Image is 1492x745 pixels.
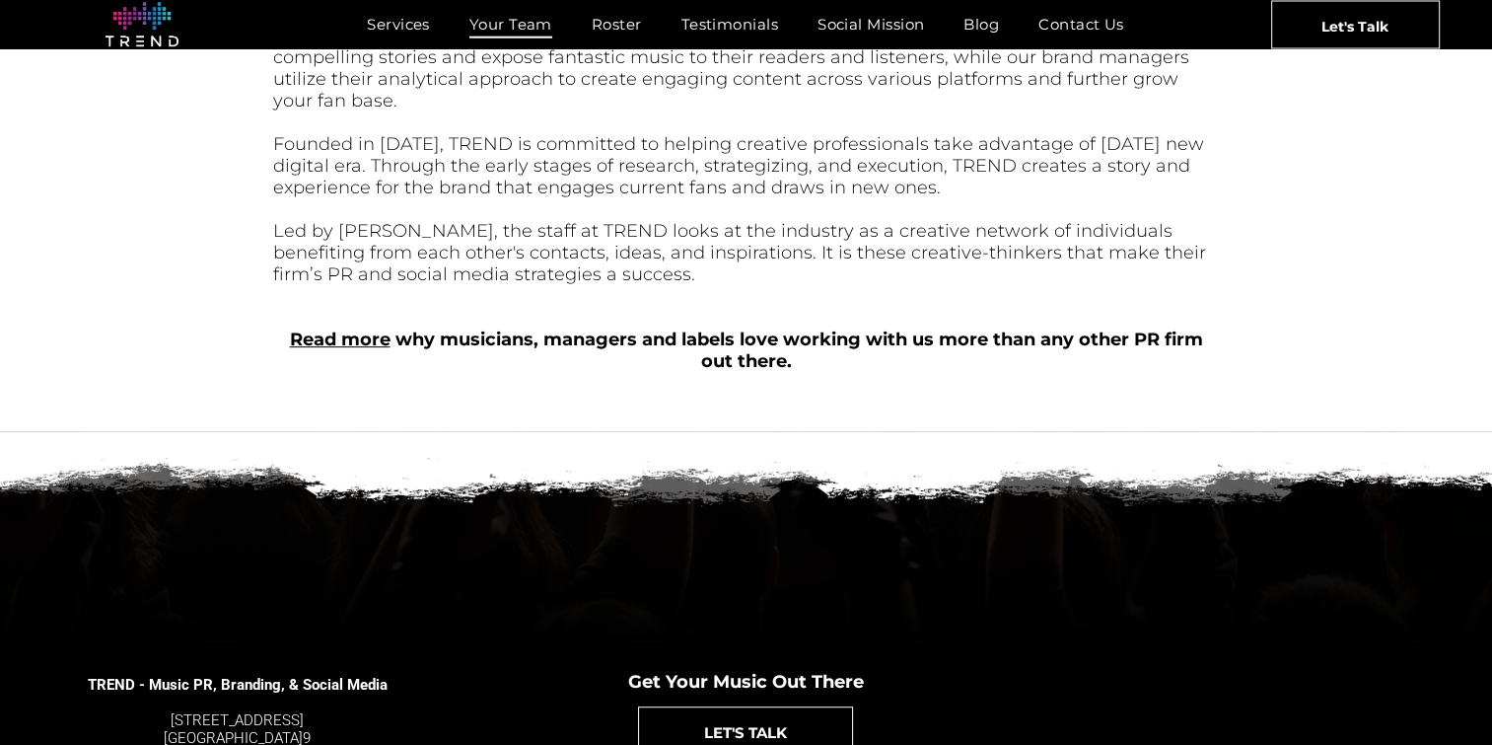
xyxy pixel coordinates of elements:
a: Testimonials [662,10,798,38]
a: Contact Us [1019,10,1144,38]
span: Founded in [DATE], TREND is committed to helping creative professionals take advantage of [DATE] ... [273,133,1204,198]
a: Services [347,10,450,38]
span: TREND - Music PR, Branding, & Social Media [88,676,388,694]
iframe: Chat Widget [1138,517,1492,745]
span: Let's Talk [1321,1,1388,50]
a: Your Team [450,10,572,38]
img: logo [106,2,178,47]
a: Blog [944,10,1019,38]
a: Social Mission [798,10,944,38]
font: Located on [GEOGRAPHIC_DATA], TREND is a full-service PR firm focusing on press outreach, Spotify... [273,3,1189,112]
span: Get Your Music Out There [628,671,864,693]
font: Led by [PERSON_NAME], the staff at TREND looks at the industry as a creative network of individua... [273,220,1206,285]
a: Read more [290,329,391,350]
b: why musicians, managers and labels love working with us more than any other PR firm out there. [395,329,1203,372]
a: Roster [572,10,662,38]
